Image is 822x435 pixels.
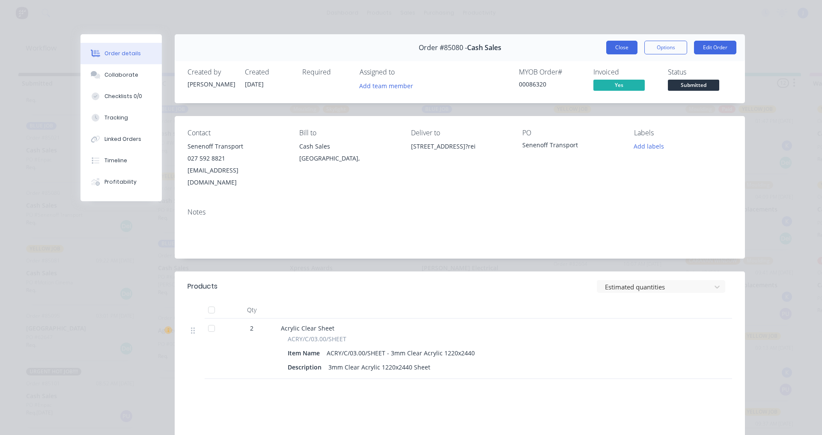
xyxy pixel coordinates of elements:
[80,107,162,128] button: Tracking
[104,157,127,164] div: Timeline
[593,68,658,76] div: Invoiced
[467,44,501,52] span: Cash Sales
[188,208,732,216] div: Notes
[80,86,162,107] button: Checklists 0/0
[299,129,397,137] div: Bill to
[644,41,687,54] button: Options
[104,50,141,57] div: Order details
[522,140,620,152] div: Senenoff Transport
[80,43,162,64] button: Order details
[694,41,736,54] button: Edit Order
[80,150,162,171] button: Timeline
[104,92,142,100] div: Checklists 0/0
[288,361,325,373] div: Description
[668,68,732,76] div: Status
[634,129,732,137] div: Labels
[411,140,509,168] div: [STREET_ADDRESS]?rei
[288,334,346,343] span: ACRY/C/03.00/SHEET
[360,80,418,91] button: Add team member
[104,71,138,79] div: Collaborate
[80,64,162,86] button: Collaborate
[226,301,277,319] div: Qty
[80,171,162,193] button: Profitability
[188,152,286,164] div: 027 592 8821
[288,347,323,359] div: Item Name
[250,324,253,333] span: 2
[299,140,397,168] div: Cash Sales[GEOGRAPHIC_DATA],
[281,324,334,332] span: Acrylic Clear Sheet
[411,129,509,137] div: Deliver to
[188,140,286,188] div: Senenoff Transport027 592 8821[EMAIL_ADDRESS][DOMAIN_NAME]
[325,361,434,373] div: 3mm Clear Acrylic 1220x2440 Sheet
[302,68,349,76] div: Required
[188,80,235,89] div: [PERSON_NAME]
[104,135,141,143] div: Linked Orders
[245,80,264,88] span: [DATE]
[522,129,620,137] div: PO
[519,68,583,76] div: MYOB Order #
[519,80,583,89] div: 00086320
[323,347,478,359] div: ACRY/C/03.00/SHEET - 3mm Clear Acrylic 1220x2440
[299,152,397,164] div: [GEOGRAPHIC_DATA],
[188,129,286,137] div: Contact
[104,114,128,122] div: Tracking
[188,281,217,292] div: Products
[606,41,637,54] button: Close
[245,68,292,76] div: Created
[593,80,645,90] span: Yes
[360,68,445,76] div: Assigned to
[411,140,509,152] div: [STREET_ADDRESS]?rei
[629,140,669,152] button: Add labels
[668,80,719,92] button: Submitted
[80,128,162,150] button: Linked Orders
[104,178,137,186] div: Profitability
[188,140,286,152] div: Senenoff Transport
[299,140,397,152] div: Cash Sales
[188,68,235,76] div: Created by
[355,80,418,91] button: Add team member
[668,80,719,90] span: Submitted
[419,44,467,52] span: Order #85080 -
[188,164,286,188] div: [EMAIL_ADDRESS][DOMAIN_NAME]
